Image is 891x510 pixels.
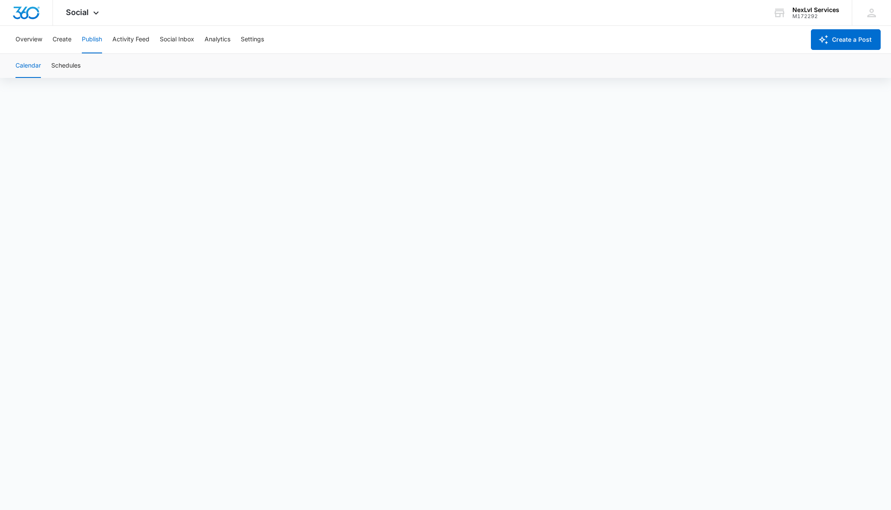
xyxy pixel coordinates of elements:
[160,26,194,53] button: Social Inbox
[53,26,71,53] button: Create
[51,54,81,78] button: Schedules
[811,29,881,50] button: Create a Post
[66,8,89,17] span: Social
[16,26,42,53] button: Overview
[792,13,839,19] div: account id
[112,26,149,53] button: Activity Feed
[16,54,41,78] button: Calendar
[792,6,839,13] div: account name
[241,26,264,53] button: Settings
[205,26,230,53] button: Analytics
[82,26,102,53] button: Publish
